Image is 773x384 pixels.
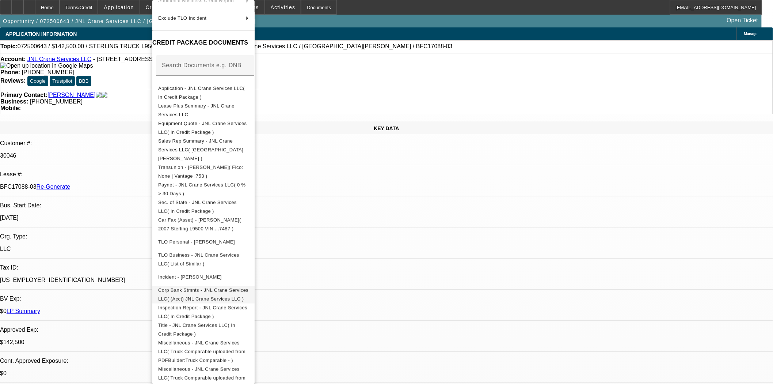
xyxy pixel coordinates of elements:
[152,268,255,286] button: Incident - Loera, Laura
[158,165,243,179] span: Transunion - [PERSON_NAME]( Fico: None | Vantage :753 )
[152,251,255,268] button: TLO Business - JNL Crane Services LLC( List of Similar )
[158,239,235,245] span: TLO Personal - [PERSON_NAME]
[152,84,255,102] button: Application - JNL Crane Services LLC( In Credit Package )
[152,137,255,163] button: Sales Rep Summary - JNL Crane Services LLC( Dubow, Bob )
[152,233,255,251] button: TLO Personal - Loera, Laura
[152,286,255,304] button: Corp Bank Stmnts - JNL Crane Services LLC( (Acct) JNL Crane Services LLC )
[152,198,255,216] button: Sec. of State - JNL Crane Services LLC( In Credit Package )
[158,252,239,267] span: TLO Business - JNL Crane Services LLC( List of Similar )
[152,321,255,339] button: Title - JNL Crane Services LLC( In Credit Package )
[158,200,237,214] span: Sec. of State - JNL Crane Services LLC( In Credit Package )
[152,339,255,365] button: Miscellaneous - JNL Crane Services LLC( Truck Comparable uploaded from PDFBuilder:Truck Comparabl...
[158,121,247,135] span: Equipment Quote - JNL Crane Services LLC( In Credit Package )
[158,182,246,196] span: Paynet - JNL Crane Services LLC( 0 % > 30 Days )
[158,217,241,231] span: Car Fax (Asset) - [PERSON_NAME]( 2007 Sterling L9500 VIN....7487 )
[158,138,243,161] span: Sales Rep Summary - JNL Crane Services LLC( [GEOGRAPHIC_DATA][PERSON_NAME] )
[158,15,206,21] span: Exclude TLO Incident
[152,163,255,181] button: Transunion - Loera, Laura( Fico: None | Vantage :753 )
[158,103,235,117] span: Lease Plus Summary - JNL Crane Services LLC
[152,304,255,321] button: Inspection Report - JNL Crane Services LLC( In Credit Package )
[162,62,241,68] mat-label: Search Documents e.g. DNB
[152,38,255,47] h4: CREDIT PACKAGE DOCUMENTS
[158,274,222,280] span: Incident - [PERSON_NAME]
[152,181,255,198] button: Paynet - JNL Crane Services LLC( 0 % > 30 Days )
[158,323,235,337] span: Title - JNL Crane Services LLC( In Credit Package )
[158,86,245,100] span: Application - JNL Crane Services LLC( In Credit Package )
[158,305,247,319] span: Inspection Report - JNL Crane Services LLC( In Credit Package )
[152,102,255,119] button: Lease Plus Summary - JNL Crane Services LLC
[152,216,255,233] button: Car Fax (Asset) - Sterling( 2007 Sterling L9500 VIN....7487 )
[152,119,255,137] button: Equipment Quote - JNL Crane Services LLC( In Credit Package )
[158,287,248,302] span: Corp Bank Stmnts - JNL Crane Services LLC( (Acct) JNL Crane Services LLC )
[158,340,245,363] span: Miscellaneous - JNL Crane Services LLC( Truck Comparable uploaded from PDFBuilder:Truck Comparabl...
